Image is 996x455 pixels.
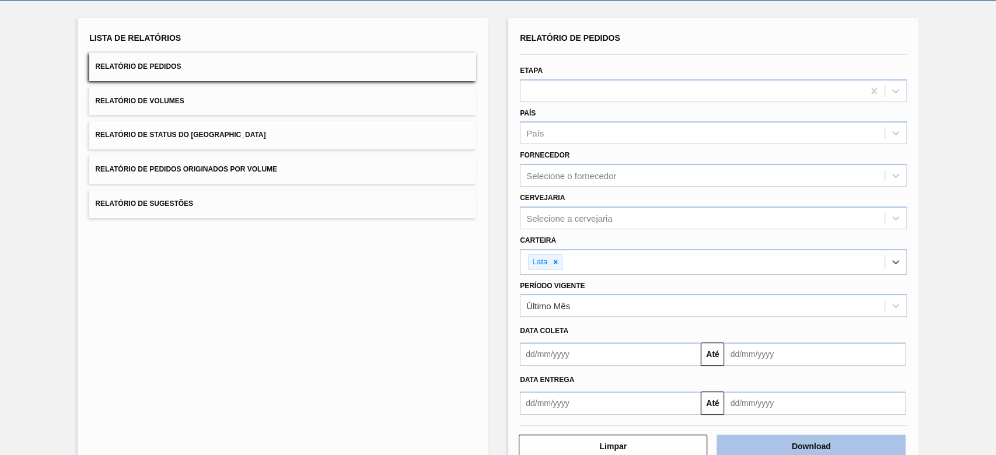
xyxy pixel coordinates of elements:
input: dd/mm/yyyy [724,391,905,415]
label: Cervejaria [520,194,565,202]
div: Lata [529,255,549,269]
label: Carteira [520,236,556,244]
button: Relatório de Status do [GEOGRAPHIC_DATA] [89,121,476,149]
span: Relatório de Pedidos Originados por Volume [95,165,277,173]
label: Fornecedor [520,151,569,159]
span: Relatório de Volumes [95,97,184,105]
button: Relatório de Pedidos [89,52,476,81]
button: Relatório de Volumes [89,87,476,116]
span: Relatório de Pedidos [520,33,620,43]
label: País [520,109,536,117]
span: Data entrega [520,376,574,384]
input: dd/mm/yyyy [520,342,701,366]
label: Período Vigente [520,282,585,290]
div: Último Mês [526,301,570,311]
button: Até [701,391,724,415]
button: Relatório de Pedidos Originados por Volume [89,155,476,184]
div: Selecione o fornecedor [526,171,616,181]
span: Relatório de Sugestões [95,199,193,208]
button: Relatório de Sugestões [89,190,476,218]
span: Relatório de Status do [GEOGRAPHIC_DATA] [95,131,265,139]
div: País [526,128,544,138]
span: Data coleta [520,327,568,335]
input: dd/mm/yyyy [724,342,905,366]
span: Lista de Relatórios [89,33,181,43]
div: Selecione a cervejaria [526,213,613,223]
input: dd/mm/yyyy [520,391,701,415]
span: Relatório de Pedidos [95,62,181,71]
button: Até [701,342,724,366]
label: Etapa [520,66,543,75]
